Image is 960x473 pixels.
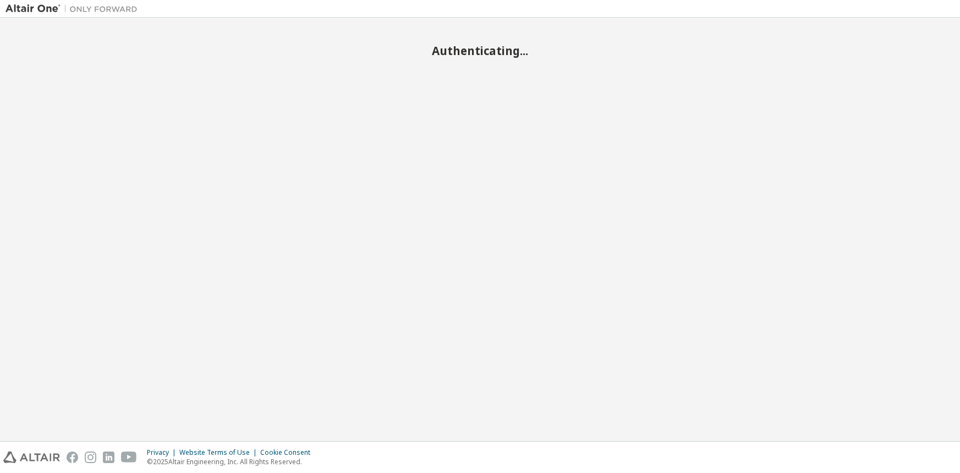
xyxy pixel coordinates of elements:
[121,452,137,463] img: youtube.svg
[3,452,60,463] img: altair_logo.svg
[6,3,143,14] img: Altair One
[103,452,114,463] img: linkedin.svg
[6,44,954,58] h2: Authenticating...
[67,452,78,463] img: facebook.svg
[85,452,96,463] img: instagram.svg
[179,448,260,457] div: Website Terms of Use
[260,448,317,457] div: Cookie Consent
[147,457,317,466] p: © 2025 Altair Engineering, Inc. All Rights Reserved.
[147,448,179,457] div: Privacy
